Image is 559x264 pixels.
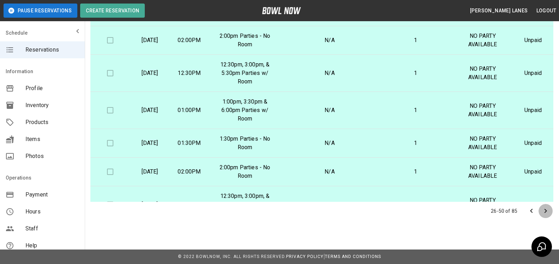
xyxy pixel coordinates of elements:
p: 01:00PM [175,106,203,115]
p: Unpaid [518,106,548,115]
p: 1 [384,168,447,176]
p: 26-50 of 85 [491,207,517,215]
p: 1:30pm Parties - No Room [215,135,275,152]
p: NO PARTY AVAILABLE [458,196,507,213]
p: NO PARTY AVAILABLE [458,32,507,49]
p: 03:00PM [175,200,203,209]
p: 2:00pm Parties - No Room [215,32,275,49]
p: N/A [286,168,373,176]
span: Profile [25,84,79,93]
p: 1 [384,200,447,209]
p: N/A [286,36,373,45]
p: [DATE] [136,69,164,77]
p: 12:30pm, 3:00pm, & 5:30pm Parties w/ Room [215,192,275,217]
p: Unpaid [518,69,548,77]
span: Photos [25,152,79,160]
p: 12:30pm, 3:00pm, & 5:30pm Parties w/ Room [215,60,275,86]
p: Unpaid [518,36,548,45]
p: 02:00PM [175,168,203,176]
p: N/A [286,69,373,77]
p: 1 [384,36,447,45]
span: Hours [25,207,79,216]
p: NO PARTY AVAILABLE [458,102,507,119]
p: 01:30PM [175,139,203,147]
span: Staff [25,224,79,233]
p: 2:00pm Parties - No Room [215,163,275,180]
button: Go to previous page [524,204,539,218]
a: Privacy Policy [286,254,323,259]
p: [DATE] [136,36,164,45]
button: Go to next page [539,204,553,218]
p: 1 [384,106,447,115]
button: Pause Reservations [4,4,77,18]
p: N/A [286,139,373,147]
p: [DATE] [136,106,164,115]
p: Unpaid [518,168,548,176]
button: [PERSON_NAME] Lanes [467,4,531,17]
p: N/A [286,200,373,209]
p: 12:30PM [175,69,203,77]
span: Items [25,135,79,143]
img: logo [262,7,301,14]
span: Reservations [25,46,79,54]
p: 1:00pm, 3:30pm & 6:00pm Parties w/ Room [215,98,275,123]
p: [DATE] [136,168,164,176]
a: Terms and Conditions [325,254,381,259]
button: Create Reservation [80,4,145,18]
span: Help [25,241,79,250]
span: © 2022 BowlNow, Inc. All Rights Reserved. [178,254,286,259]
p: NO PARTY AVAILABLE [458,65,507,82]
span: Inventory [25,101,79,110]
p: [DATE] [136,139,164,147]
p: NO PARTY AVAILABLE [458,135,507,152]
p: N/A [286,106,373,115]
span: Payment [25,190,79,199]
p: NO PARTY AVAILABLE [458,163,507,180]
p: Unpaid [518,200,548,209]
p: [DATE] [136,200,164,209]
button: Logout [534,4,559,17]
p: Unpaid [518,139,548,147]
p: 1 [384,139,447,147]
span: Products [25,118,79,127]
p: 1 [384,69,447,77]
p: 02:00PM [175,36,203,45]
